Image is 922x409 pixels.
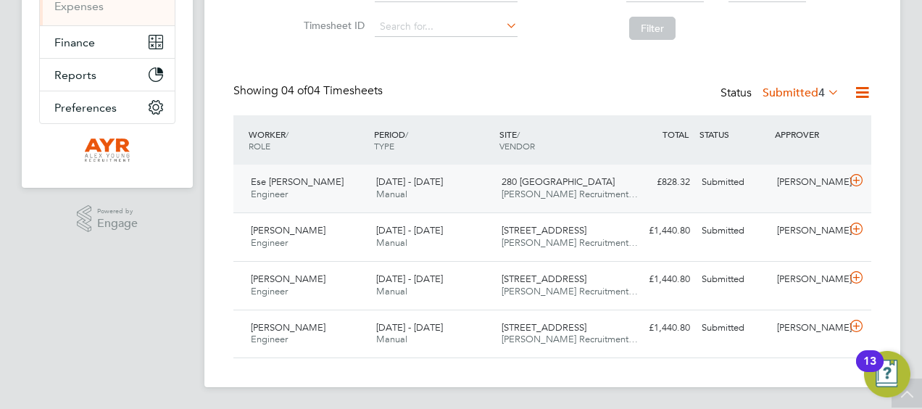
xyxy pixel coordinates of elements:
[77,205,138,233] a: Powered byEngage
[663,128,689,140] span: TOTAL
[720,83,842,104] div: Status
[502,273,586,285] span: [STREET_ADDRESS]
[771,316,847,340] div: [PERSON_NAME]
[696,170,771,194] div: Submitted
[40,91,175,123] button: Preferences
[771,219,847,243] div: [PERSON_NAME]
[864,351,910,397] button: Open Resource Center, 13 new notifications
[771,170,847,194] div: [PERSON_NAME]
[376,236,407,249] span: Manual
[40,26,175,58] button: Finance
[763,86,839,100] label: Submitted
[251,175,344,188] span: Ese [PERSON_NAME]
[299,19,365,32] label: Timesheet ID
[85,139,130,162] img: alexyoungrecruitment-logo-retina.png
[771,268,847,292] div: [PERSON_NAME]
[499,140,535,152] span: VENDOR
[696,121,771,147] div: STATUS
[502,285,638,297] span: [PERSON_NAME] Recruitment…
[502,188,638,200] span: [PERSON_NAME] Recruitment…
[251,224,325,236] span: [PERSON_NAME]
[54,101,117,115] span: Preferences
[696,316,771,340] div: Submitted
[818,86,825,100] span: 4
[502,175,615,188] span: 280 [GEOGRAPHIC_DATA]
[376,285,407,297] span: Manual
[281,83,307,98] span: 04 of
[39,139,175,162] a: Go to home page
[620,170,696,194] div: £828.32
[251,273,325,285] span: [PERSON_NAME]
[620,316,696,340] div: £1,440.80
[251,188,288,200] span: Engineer
[251,333,288,345] span: Engineer
[376,321,443,334] span: [DATE] - [DATE]
[376,188,407,200] span: Manual
[502,333,638,345] span: [PERSON_NAME] Recruitment…
[286,128,288,140] span: /
[376,175,443,188] span: [DATE] - [DATE]
[629,17,676,40] button: Filter
[375,17,518,37] input: Search for...
[502,224,586,236] span: [STREET_ADDRESS]
[97,205,138,218] span: Powered by
[245,121,370,159] div: WORKER
[771,121,847,147] div: APPROVER
[376,224,443,236] span: [DATE] - [DATE]
[620,219,696,243] div: £1,440.80
[97,218,138,230] span: Engage
[863,361,876,380] div: 13
[233,83,386,99] div: Showing
[696,268,771,292] div: Submitted
[374,140,394,152] span: TYPE
[251,285,288,297] span: Engineer
[620,268,696,292] div: £1,440.80
[376,273,443,285] span: [DATE] - [DATE]
[376,333,407,345] span: Manual
[370,121,496,159] div: PERIOD
[40,59,175,91] button: Reports
[251,321,325,334] span: [PERSON_NAME]
[281,83,383,98] span: 04 Timesheets
[502,321,586,334] span: [STREET_ADDRESS]
[54,68,96,82] span: Reports
[502,236,638,249] span: [PERSON_NAME] Recruitment…
[249,140,270,152] span: ROLE
[517,128,520,140] span: /
[54,36,95,49] span: Finance
[496,121,621,159] div: SITE
[251,236,288,249] span: Engineer
[696,219,771,243] div: Submitted
[405,128,408,140] span: /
